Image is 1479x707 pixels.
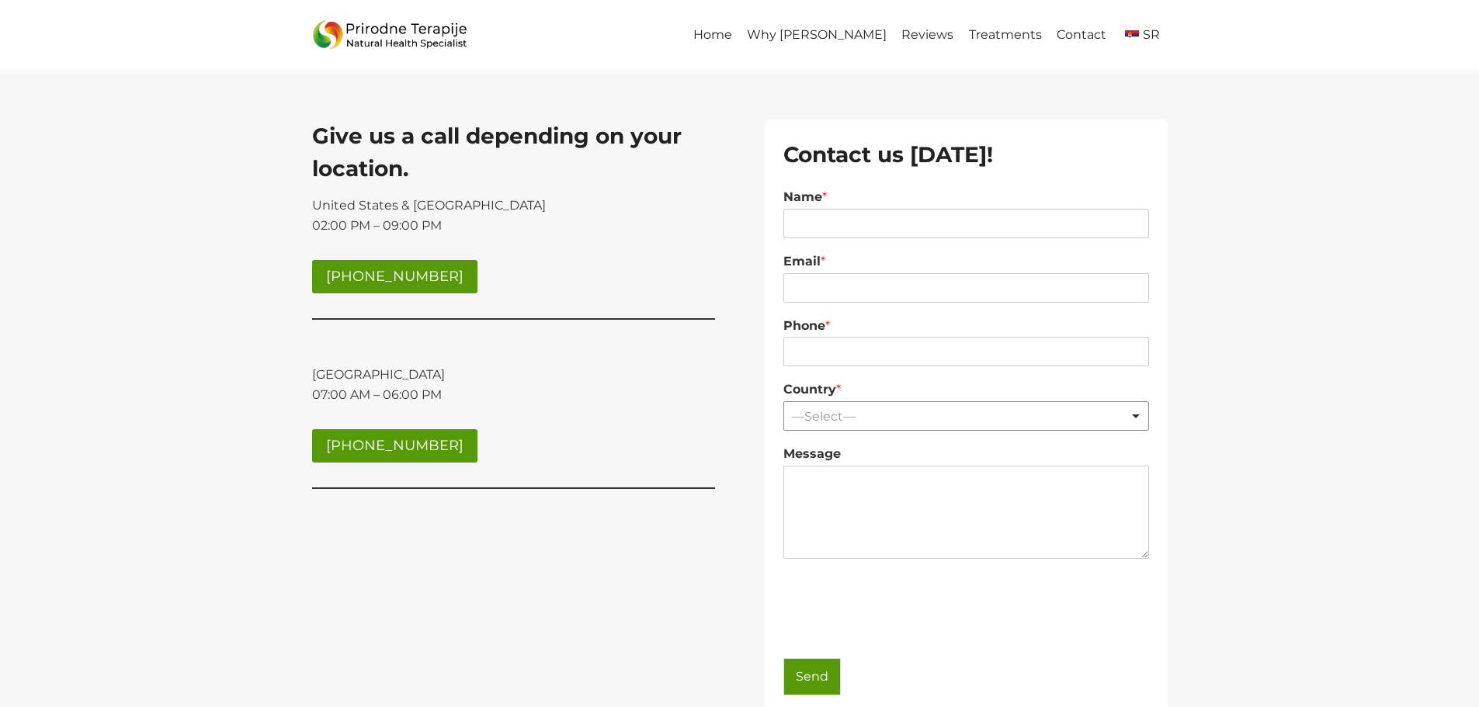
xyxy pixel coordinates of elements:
button: Send [783,658,841,695]
p: United States & [GEOGRAPHIC_DATA] 02:00 PM – 09:00 PM [312,196,715,235]
span: [PHONE_NUMBER] [326,435,463,457]
label: Message [783,446,1149,463]
strong: Contact us [DATE]! [783,141,993,168]
label: Phone [783,318,1149,334]
a: [PHONE_NUMBER] [312,260,477,293]
img: Prirodne_Terapije_Logo - Prirodne Terapije [312,16,467,54]
span: [PHONE_NUMBER] [326,265,463,288]
nav: Primary Navigation [686,18,1167,53]
a: [PHONE_NUMBER] [312,429,477,463]
iframe: reCAPTCHA [783,574,1019,691]
a: Contact [1049,18,1113,53]
a: Treatments [961,18,1049,53]
a: sr_RSSR [1113,18,1167,53]
strong: Give us a call depending on your location. [312,123,682,182]
label: Name [783,189,1149,206]
a: Home [686,18,739,53]
a: Reviews [894,18,961,53]
p: [GEOGRAPHIC_DATA] 07:00 AM – 06:00 PM [312,345,715,404]
a: Why [PERSON_NAME] [740,18,894,53]
div: —Select— [792,409,1131,424]
span: SR [1143,27,1160,42]
label: Email [783,254,1149,270]
img: Serbian [1125,30,1139,40]
label: Country [783,382,1149,398]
